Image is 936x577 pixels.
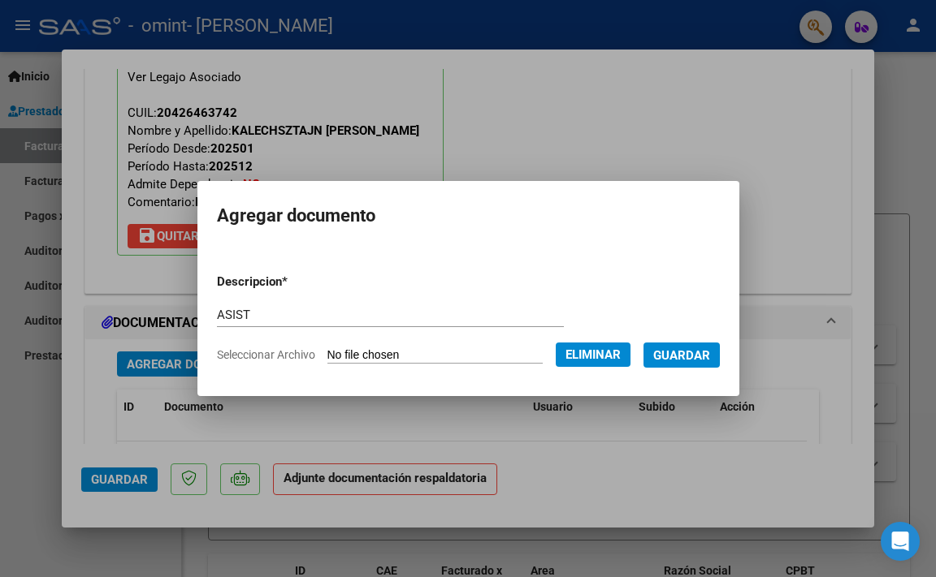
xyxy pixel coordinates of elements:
button: Eliminar [556,342,630,367]
h2: Agregar documento [217,200,720,231]
div: Open Intercom Messenger [881,522,920,561]
p: Descripcion [217,273,368,291]
span: Eliminar [565,347,621,362]
button: Guardar [643,342,720,368]
span: Guardar [653,348,710,363]
span: Seleccionar Archivo [217,348,315,361]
